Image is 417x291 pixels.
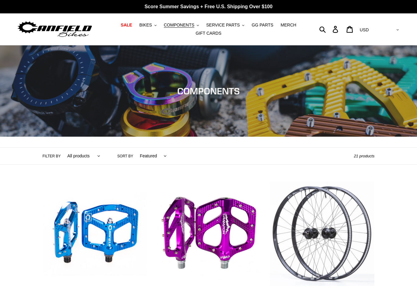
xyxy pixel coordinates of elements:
[140,23,152,28] span: BIKES
[354,154,375,158] span: 21 products
[196,31,221,36] span: GIFT CARDS
[177,86,240,96] span: COMPONENTS
[118,21,135,29] a: SALE
[252,23,273,28] span: GG PARTS
[249,21,276,29] a: GG PARTS
[43,153,61,159] label: Filter by
[17,20,93,39] img: Canfield Bikes
[277,21,299,29] a: MERCH
[206,23,240,28] span: SERVICE PARTS
[281,23,296,28] span: MERCH
[203,21,247,29] button: SERVICE PARTS
[161,21,202,29] button: COMPONENTS
[117,153,133,159] label: Sort by
[121,23,132,28] span: SALE
[136,21,160,29] button: BIKES
[193,29,224,37] a: GIFT CARDS
[164,23,194,28] span: COMPONENTS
